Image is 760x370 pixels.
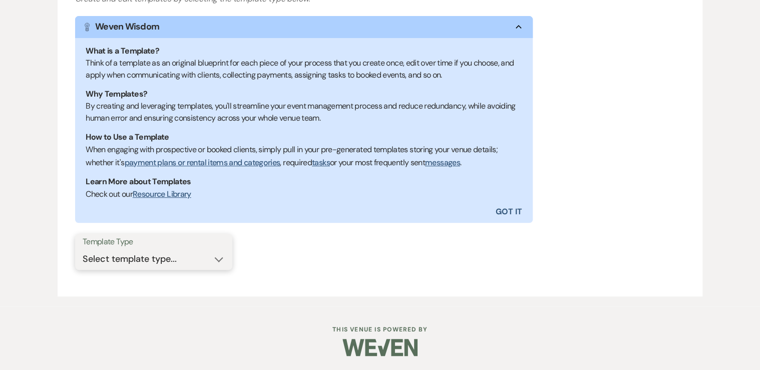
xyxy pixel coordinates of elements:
[86,188,522,201] p: Check out our
[83,235,225,249] label: Template Type
[75,16,533,38] button: Weven Wisdom
[86,143,522,169] p: When engaging with prospective or booked clients, simply pull in your pre-generated templates sto...
[133,189,191,199] a: Resource Library
[86,131,522,143] h1: How to Use a Template
[124,157,280,168] a: payment plans or rental items and categories
[312,157,330,168] a: tasks
[425,157,460,168] a: messages
[95,20,159,34] h1: Weven Wisdom
[86,45,522,57] h1: What is a Template?
[86,100,522,124] div: By creating and leveraging templates, you'll streamline your event management process and reduce ...
[86,57,522,81] div: Think of a template as an original blueprint for each piece of your process that you create once,...
[86,88,522,100] h1: Why Templates?
[86,176,522,188] h1: Learn More about Templates
[342,330,418,365] img: Weven Logo
[304,201,533,223] button: Got It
